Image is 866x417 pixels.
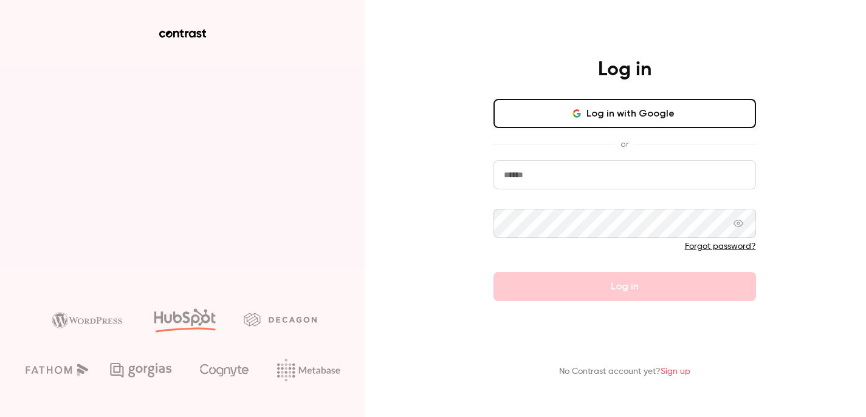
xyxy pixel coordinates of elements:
[598,58,651,82] h4: Log in
[244,313,317,326] img: decagon
[559,365,690,378] p: No Contrast account yet?
[661,367,690,376] a: Sign up
[493,99,756,128] button: Log in with Google
[685,242,756,251] a: Forgot password?
[614,138,634,151] span: or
